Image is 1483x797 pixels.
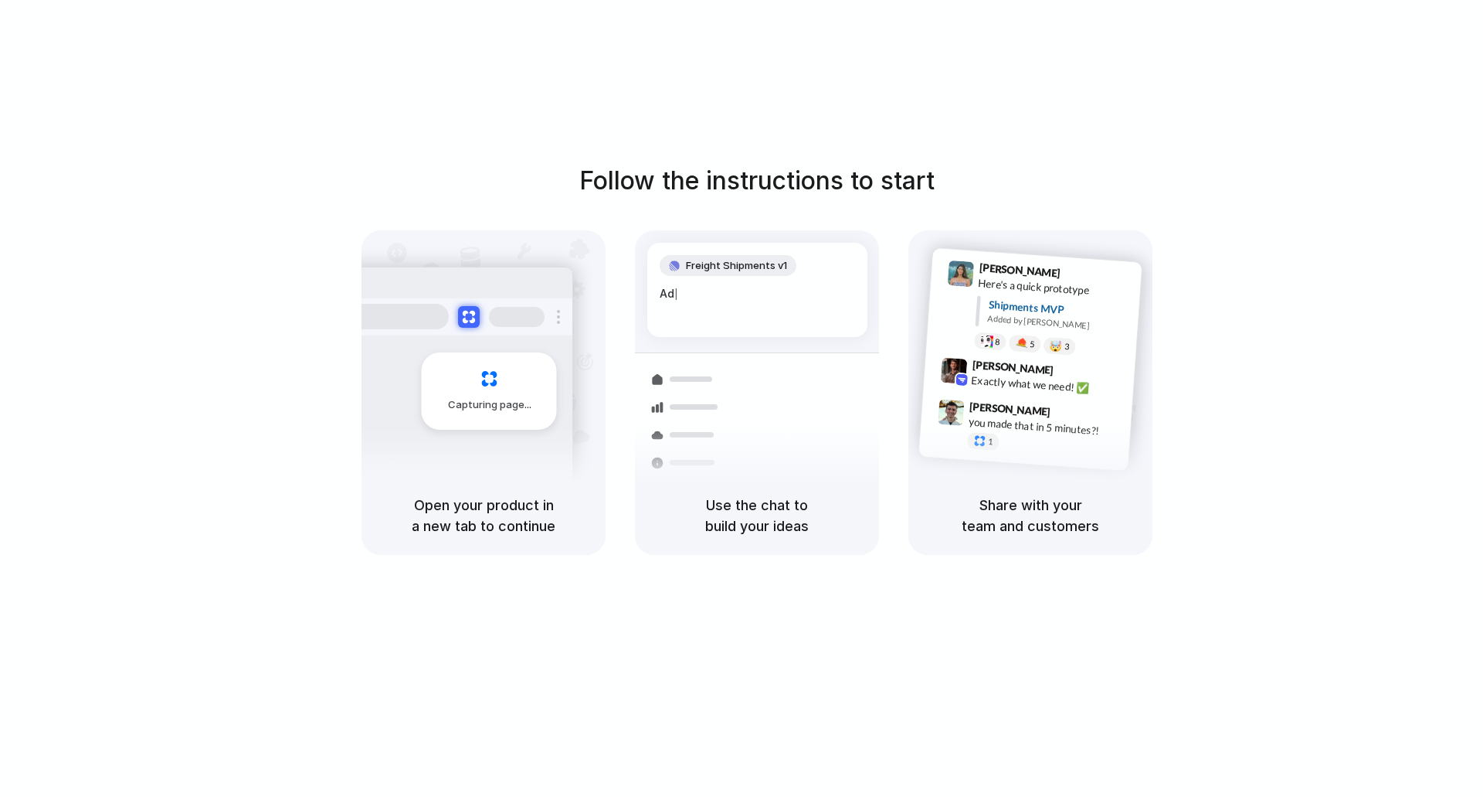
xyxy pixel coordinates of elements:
span: 5 [1030,340,1035,349]
div: Exactly what we need! ✅ [971,372,1125,398]
h5: Share with your team and customers [927,495,1134,536]
h5: Use the chat to build your ideas [653,495,860,536]
h1: Follow the instructions to start [579,162,935,199]
span: | [674,288,678,300]
span: 9:47 AM [1055,405,1087,424]
div: Ad [660,285,855,302]
span: Freight Shipments v1 [686,258,787,274]
span: [PERSON_NAME] [979,259,1060,281]
span: 1 [988,438,993,446]
span: 3 [1064,342,1070,351]
span: [PERSON_NAME] [972,356,1054,379]
div: Added by [PERSON_NAME] [987,312,1129,335]
div: you made that in 5 minutes?! [968,414,1122,440]
h5: Open your product in a new tab to continue [380,495,587,536]
span: Capturing page [448,397,534,413]
div: Shipments MVP [988,297,1131,322]
span: [PERSON_NAME] [969,398,1051,421]
div: 🤯 [1050,340,1063,352]
span: 9:41 AM [1065,267,1097,285]
span: 8 [995,338,1000,346]
div: Here's a quick prototype [978,275,1132,301]
span: 9:42 AM [1058,363,1090,382]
